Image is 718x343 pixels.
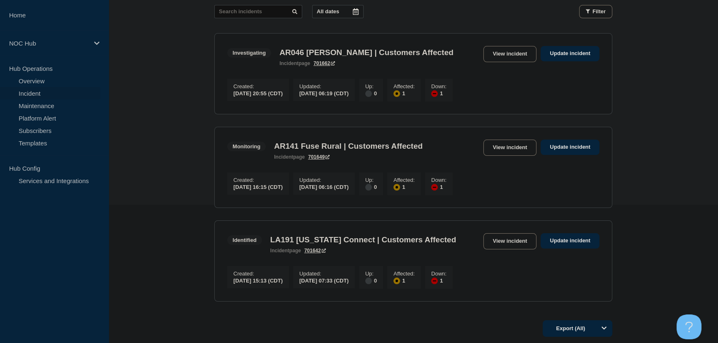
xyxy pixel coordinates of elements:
[393,90,400,97] div: affected
[270,235,456,244] h3: LA191 [US_STATE] Connect | Customers Affected
[365,271,377,277] p: Up :
[233,183,283,190] div: [DATE] 16:15 (CDT)
[431,184,438,191] div: down
[365,177,377,183] p: Up :
[677,314,701,339] iframe: Help Scout Beacon - Open
[431,89,446,97] div: 1
[365,277,377,284] div: 0
[431,271,446,277] p: Down :
[279,48,454,57] h3: AR046 [PERSON_NAME] | Customers Affected
[313,60,335,66] a: 701662
[227,48,271,58] span: Investigating
[274,154,293,160] span: incident
[233,83,283,89] p: Created :
[543,320,612,337] button: Export (All)
[431,277,446,284] div: 1
[233,177,283,183] p: Created :
[299,89,349,97] div: [DATE] 06:19 (CDT)
[274,154,305,160] p: page
[483,140,537,156] a: View incident
[393,184,400,191] div: affected
[317,8,339,14] p: All dates
[393,271,415,277] p: Affected :
[431,83,446,89] p: Down :
[393,277,415,284] div: 1
[365,83,377,89] p: Up :
[365,90,372,97] div: disabled
[431,177,446,183] p: Down :
[299,183,349,190] div: [DATE] 06:16 (CDT)
[270,248,301,254] p: page
[227,235,262,245] span: Identified
[233,277,283,284] div: [DATE] 15:13 (CDT)
[393,83,415,89] p: Affected :
[483,46,537,62] a: View incident
[579,5,612,18] button: Filter
[227,142,266,151] span: Monitoring
[299,277,349,284] div: [DATE] 07:33 (CDT)
[279,60,310,66] p: page
[393,177,415,183] p: Affected :
[431,183,446,191] div: 1
[299,177,349,183] p: Updated :
[365,184,372,191] div: disabled
[393,278,400,284] div: affected
[393,183,415,191] div: 1
[431,90,438,97] div: down
[270,248,289,254] span: incident
[365,89,377,97] div: 0
[596,320,612,337] button: Options
[592,8,606,14] span: Filter
[279,60,298,66] span: incident
[214,5,302,18] input: Search incidents
[274,142,422,151] h3: AR141 Fuse Rural | Customers Affected
[483,233,537,249] a: View incident
[9,40,89,47] p: NOC Hub
[541,140,599,155] a: Update incident
[233,89,283,97] div: [DATE] 20:55 (CDT)
[365,278,372,284] div: disabled
[299,271,349,277] p: Updated :
[541,233,599,249] a: Update incident
[431,278,438,284] div: down
[312,5,364,18] button: All dates
[233,271,283,277] p: Created :
[393,89,415,97] div: 1
[365,183,377,191] div: 0
[541,46,599,61] a: Update incident
[304,248,326,254] a: 701642
[308,154,330,160] a: 701649
[299,83,349,89] p: Updated :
